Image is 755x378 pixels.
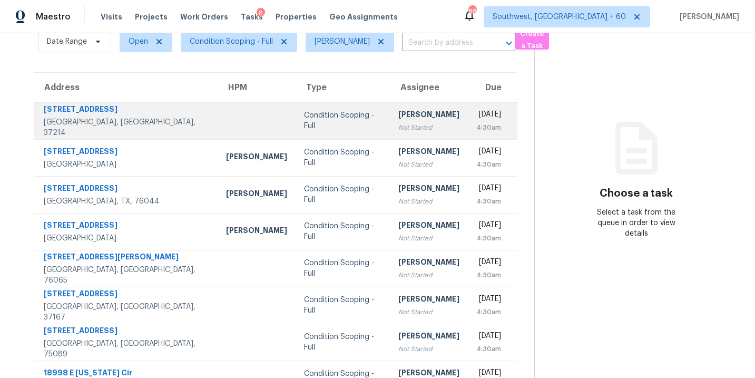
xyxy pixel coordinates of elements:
[515,31,549,50] button: Create a Task
[241,13,263,21] span: Tasks
[476,220,501,233] div: [DATE]
[44,117,209,138] div: [GEOGRAPHIC_DATA], [GEOGRAPHIC_DATA], 37214
[44,251,209,265] div: [STREET_ADDRESS][PERSON_NAME]
[101,12,122,22] span: Visits
[468,73,517,102] th: Due
[44,302,209,323] div: [GEOGRAPHIC_DATA], [GEOGRAPHIC_DATA], 37167
[44,265,209,286] div: [GEOGRAPHIC_DATA], [GEOGRAPHIC_DATA], 76065
[44,196,209,207] div: [GEOGRAPHIC_DATA], TX, 76044
[476,159,501,170] div: 4:30am
[493,12,626,22] span: Southwest, [GEOGRAPHIC_DATA] + 60
[44,104,209,117] div: [STREET_ADDRESS]
[226,151,287,164] div: [PERSON_NAME]
[476,233,501,244] div: 4:30am
[476,270,501,280] div: 4:30am
[476,196,501,207] div: 4:30am
[44,146,209,159] div: [STREET_ADDRESS]
[218,73,296,102] th: HPM
[398,257,459,270] div: [PERSON_NAME]
[304,332,381,353] div: Condition Scoping - Full
[44,220,209,233] div: [STREET_ADDRESS]
[600,188,673,199] h3: Choose a task
[476,307,501,317] div: 4:30am
[398,183,459,196] div: [PERSON_NAME]
[44,338,209,360] div: [GEOGRAPHIC_DATA], [GEOGRAPHIC_DATA], 75089
[502,36,516,51] button: Open
[398,344,459,354] div: Not Started
[44,325,209,338] div: [STREET_ADDRESS]
[44,159,209,170] div: [GEOGRAPHIC_DATA]
[226,188,287,201] div: [PERSON_NAME]
[476,331,501,344] div: [DATE]
[398,109,459,122] div: [PERSON_NAME]
[476,257,501,270] div: [DATE]
[476,146,501,159] div: [DATE]
[398,331,459,344] div: [PERSON_NAME]
[476,109,501,122] div: [DATE]
[390,73,468,102] th: Assignee
[402,35,486,51] input: Search by address
[304,184,381,205] div: Condition Scoping - Full
[476,344,501,354] div: 4:30am
[398,233,459,244] div: Not Started
[476,122,501,133] div: 4:30am
[44,233,209,244] div: [GEOGRAPHIC_DATA]
[398,307,459,317] div: Not Started
[398,220,459,233] div: [PERSON_NAME]
[47,36,87,47] span: Date Range
[276,12,317,22] span: Properties
[36,12,71,22] span: Maestro
[44,183,209,196] div: [STREET_ADDRESS]
[304,147,381,168] div: Condition Scoping - Full
[304,110,381,131] div: Condition Scoping - Full
[226,225,287,238] div: [PERSON_NAME]
[398,270,459,280] div: Not Started
[398,146,459,159] div: [PERSON_NAME]
[476,183,501,196] div: [DATE]
[129,36,148,47] span: Open
[398,122,459,133] div: Not Started
[135,12,168,22] span: Projects
[521,28,544,52] span: Create a Task
[257,8,265,18] div: 8
[315,36,370,47] span: [PERSON_NAME]
[398,294,459,307] div: [PERSON_NAME]
[585,207,687,239] div: Select a task from the queue in order to view details
[398,196,459,207] div: Not Started
[180,12,228,22] span: Work Orders
[296,73,390,102] th: Type
[304,258,381,279] div: Condition Scoping - Full
[329,12,398,22] span: Geo Assignments
[304,295,381,316] div: Condition Scoping - Full
[398,159,459,170] div: Not Started
[304,221,381,242] div: Condition Scoping - Full
[468,6,476,17] div: 882
[34,73,218,102] th: Address
[44,288,209,302] div: [STREET_ADDRESS]
[476,294,501,307] div: [DATE]
[190,36,273,47] span: Condition Scoping - Full
[675,12,739,22] span: [PERSON_NAME]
